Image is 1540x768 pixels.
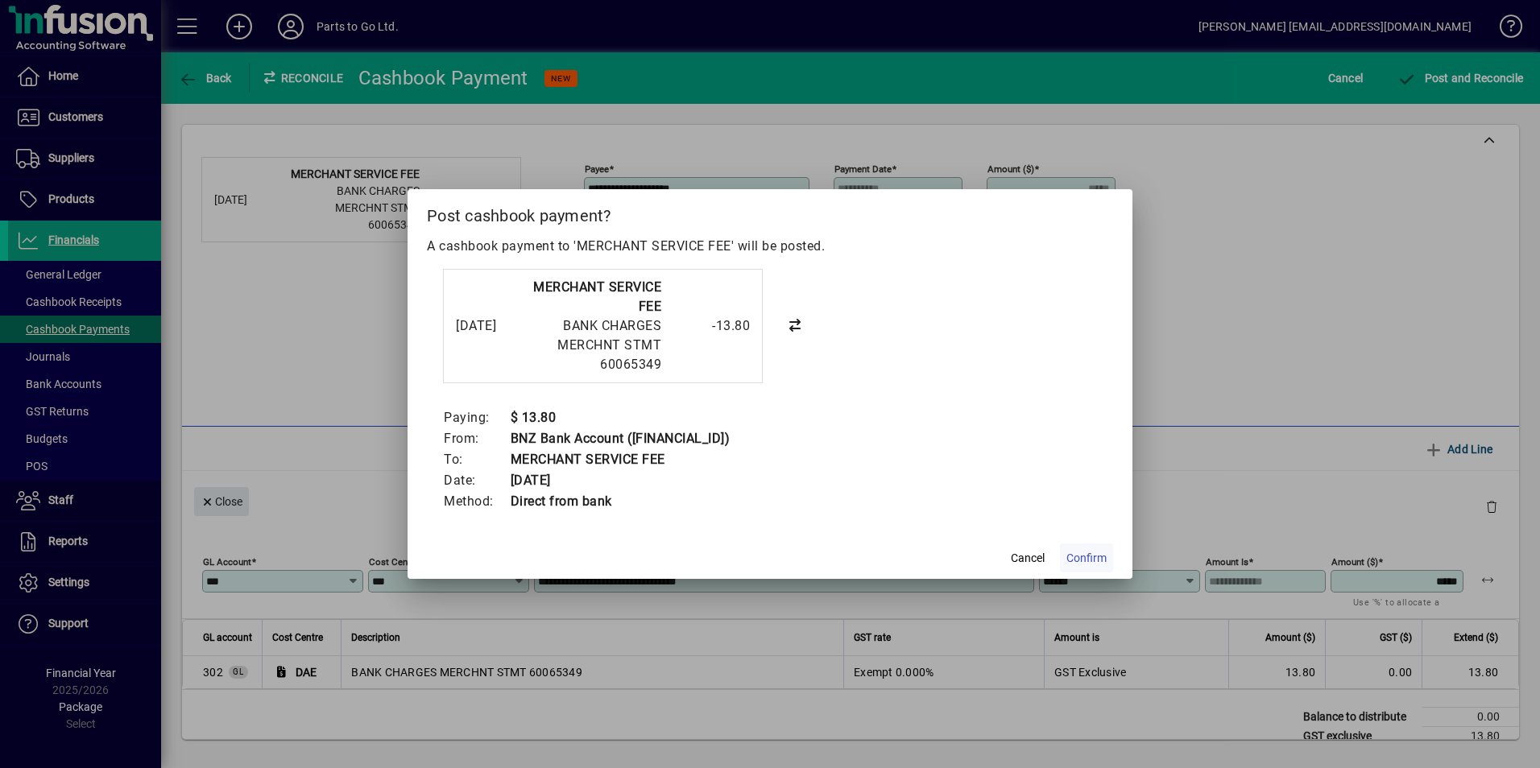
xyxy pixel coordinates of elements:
button: Confirm [1060,543,1113,572]
span: Cancel [1011,550,1045,567]
td: Method: [443,491,510,512]
td: BNZ Bank Account ([FINANCIAL_ID]) [510,428,731,449]
td: To: [443,449,510,470]
h2: Post cashbook payment? [408,189,1132,236]
td: Paying: [443,407,510,428]
td: $ 13.80 [510,407,731,428]
div: -13.80 [669,316,750,336]
button: Cancel [1002,543,1054,572]
td: Date: [443,470,510,491]
strong: MERCHANT SERVICE FEE [533,279,661,314]
span: BANK CHARGES MERCHNT STMT 60065349 [557,318,661,372]
td: Direct from bank [510,491,731,512]
td: MERCHANT SERVICE FEE [510,449,731,470]
td: [DATE] [510,470,731,491]
div: [DATE] [456,316,520,336]
p: A cashbook payment to 'MERCHANT SERVICE FEE' will be posted. [427,237,1113,256]
td: From: [443,428,510,449]
span: Confirm [1066,550,1107,567]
